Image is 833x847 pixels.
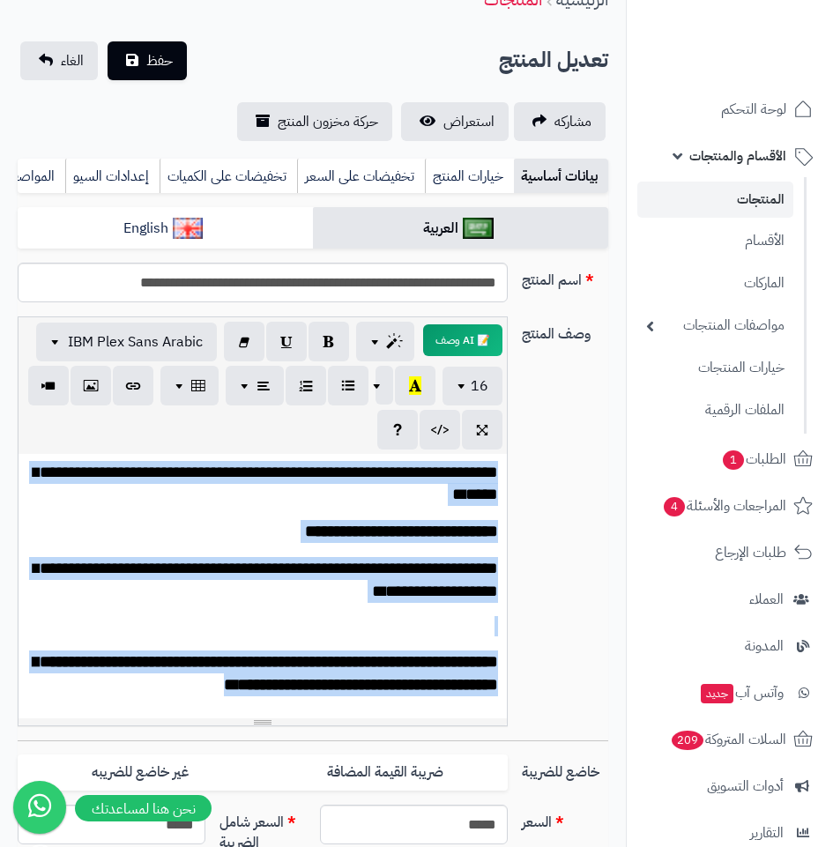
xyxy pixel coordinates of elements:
[721,97,786,122] span: لوحة التحكم
[637,349,793,387] a: خيارات المنتجات
[160,159,297,194] a: تخفيضات على الكميات
[637,578,822,620] a: العملاء
[108,41,187,80] button: حفظ
[499,42,608,78] h2: تعديل المنتج
[637,765,822,807] a: أدوات التسويق
[554,111,591,132] span: مشاركه
[670,727,786,752] span: السلات المتروكة
[263,754,508,791] label: ضريبة القيمة المضافة
[471,375,488,397] span: 16
[662,494,786,518] span: المراجعات والأسئلة
[313,207,608,250] a: العربية
[689,144,786,168] span: الأقسام والمنتجات
[637,222,793,260] a: الأقسام
[637,307,793,345] a: مواصفات المنتجات
[514,102,606,141] a: مشاركه
[637,718,822,761] a: السلات المتروكة209
[423,324,502,356] button: 📝 AI وصف
[715,540,786,565] span: طلبات الإرجاع
[514,159,608,194] a: بيانات أساسية
[637,264,793,302] a: الماركات
[637,391,793,429] a: الملفات الرقمية
[637,625,822,667] a: المدونة
[672,731,703,750] span: 209
[297,159,425,194] a: تخفيضات على السعر
[18,754,263,791] label: غير خاضع للضريبه
[637,182,793,218] a: المنتجات
[61,50,84,71] span: الغاء
[68,331,203,353] span: IBM Plex Sans Arabic
[443,367,502,405] button: 16
[237,102,392,141] a: حركة مخزون المنتج
[707,774,784,799] span: أدوات التسويق
[425,159,514,194] a: خيارات المنتج
[173,218,204,239] img: English
[745,634,784,658] span: المدونة
[18,207,313,250] a: English
[664,497,685,516] span: 4
[637,438,822,480] a: الطلبات1
[637,672,822,714] a: وآتس آبجديد
[515,263,615,291] label: اسم المنتج
[515,754,615,783] label: خاضع للضريبة
[723,450,744,470] span: 1
[750,821,784,845] span: التقارير
[637,531,822,574] a: طلبات الإرجاع
[701,684,733,703] span: جديد
[637,88,822,130] a: لوحة التحكم
[721,447,786,472] span: الطلبات
[36,323,217,361] button: IBM Plex Sans Arabic
[637,485,822,527] a: المراجعات والأسئلة4
[65,159,160,194] a: إعدادات السيو
[463,218,494,239] img: العربية
[515,316,615,345] label: وصف المنتج
[20,41,98,80] a: الغاء
[401,102,509,141] a: استعراض
[278,111,378,132] span: حركة مخزون المنتج
[699,680,784,705] span: وآتس آب
[515,805,615,833] label: السعر
[749,587,784,612] span: العملاء
[443,111,495,132] span: استعراض
[146,50,173,71] span: حفظ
